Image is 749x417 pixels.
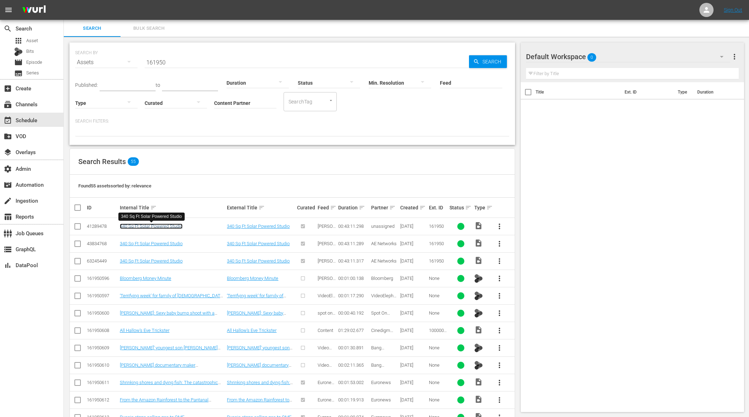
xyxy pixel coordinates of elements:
[17,2,51,18] img: ans4CAIJ8jUAAAAAAAAAAAAAAAAAAAAAAAAgQb4GAAAAAAAAAAAAAAAAAAAAAAAAJMjXAAAAAAAAAAAAAAAAAAAAAAAAgAT5G...
[400,328,427,333] div: [DATE]
[371,345,388,356] span: Bang Showbiz
[474,273,483,283] span: BITS
[14,36,23,45] span: apps
[371,203,398,212] div: Partner
[359,204,365,211] span: sort
[4,6,13,14] span: menu
[78,157,126,166] span: Search Results
[673,82,693,102] th: Type
[120,397,211,413] a: From the Amazon Rainforest to the Pantanal Wetlands: Is [GEOGRAPHIC_DATA] [GEOGRAPHIC_DATA]’s eco...
[68,24,116,33] span: Search
[120,328,169,333] a: All Hallow's Eve Trickster
[4,165,12,173] span: Admin
[429,397,447,402] div: None
[87,293,118,298] div: 161950597
[474,239,483,247] span: Video
[371,293,396,304] span: VideoElephant Ltd
[318,362,332,373] span: Video feed
[4,116,12,125] span: Schedule
[156,82,160,88] span: to
[4,181,12,189] span: Automation
[14,58,23,67] span: movie
[465,204,471,211] span: sort
[480,55,507,68] span: Search
[486,204,493,211] span: sort
[474,291,483,301] span: BITS
[227,328,276,333] a: All Hallow's Eve Trickster
[120,345,220,361] a: [PERSON_NAME]’ youngest son [PERSON_NAME] ‘reached out to her to repair their estranged relations...
[227,345,292,366] a: [PERSON_NAME]’ youngest son [PERSON_NAME] ‘reached out to her to repair their estranged relations...
[400,380,427,385] div: [DATE]
[587,50,596,65] span: 0
[120,203,225,212] div: Internal Title
[474,203,489,212] div: Type
[495,222,504,231] span: more_vert
[474,360,483,370] span: BITS
[400,258,427,264] div: [DATE]
[26,48,34,55] span: Bits
[400,241,427,246] div: [DATE]
[495,309,504,317] span: more_vert
[429,293,447,298] div: None
[389,204,396,211] span: sort
[491,218,508,235] button: more_vert
[128,157,139,166] span: 55
[120,276,171,281] a: Bloomberg Money Minute
[474,221,483,230] span: Video
[120,380,221,396] a: Shrinking shores and dying fish: The catastrophic water levels of the Caspian Sea, near [GEOGRAPH...
[318,203,336,212] div: Feed
[491,374,508,391] button: more_vert
[429,345,447,350] div: None
[474,274,483,283] img: TV Bits
[75,82,98,88] span: Published:
[227,293,291,309] a: ‘Terrifying week’ for family of [DEMOGRAPHIC_DATA] hostage [GEOGRAPHIC_DATA]
[429,380,447,385] div: None
[371,276,393,281] span: Bloomberg
[495,378,504,387] span: more_vert
[491,270,508,287] button: more_vert
[474,308,483,318] span: BITS
[75,118,509,124] p: Search Filters:
[87,397,118,402] div: 161950612
[26,69,39,77] span: Series
[474,256,483,265] span: Video
[328,97,334,104] button: Open
[120,293,224,304] a: ‘Terrifying week’ for family of [DEMOGRAPHIC_DATA] hostage [GEOGRAPHIC_DATA]
[227,241,290,246] a: 340 Sq Ft Solar Powered Studio
[730,52,739,61] span: more_vert
[4,100,12,109] span: Channels
[318,380,335,390] span: Euronews
[429,276,447,281] div: None
[536,82,621,102] th: Title
[474,326,483,334] span: Video
[227,310,287,321] a: [PERSON_NAME]: Sexy baby bump shoot with a gothic look
[491,235,508,252] button: more_vert
[429,258,444,264] span: 161950
[4,197,12,205] span: Ingestion
[495,292,504,300] span: more_vert
[400,362,427,368] div: [DATE]
[400,293,427,298] div: [DATE]
[474,309,483,317] img: TV Bits
[227,258,290,264] a: 340 Sq Ft Solar Powered Studio
[78,183,151,188] span: Found 55 assets sorted by: relevance
[87,380,118,385] div: 161950611
[419,204,426,211] span: sort
[429,205,447,210] div: Ext. ID
[87,224,118,229] div: 41289478
[474,343,483,353] span: BITS
[400,276,427,281] div: [DATE]
[87,310,118,316] div: 161950600
[474,344,483,352] img: TV Bits
[87,345,118,350] div: 161950609
[318,293,335,309] span: VideoElephant (Bits)
[4,213,12,221] span: Reports
[330,204,336,211] span: sort
[120,310,217,321] a: [PERSON_NAME]: Sexy baby bump shoot with a gothic look
[429,328,447,338] span: 1000000051572
[87,205,118,210] div: ID
[4,132,12,141] span: VOD
[338,203,369,212] div: Duration
[371,397,391,402] span: Euronews
[318,328,333,333] span: Content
